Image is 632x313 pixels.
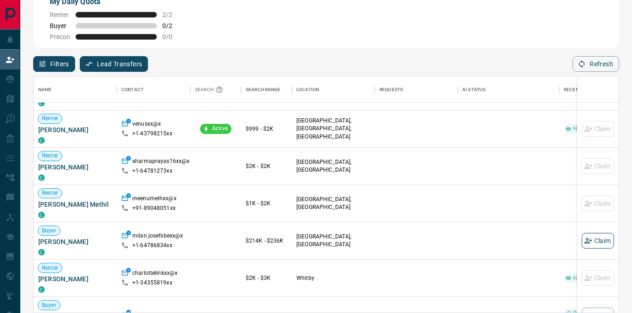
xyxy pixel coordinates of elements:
[241,77,292,103] div: Search Range
[296,77,319,103] div: Location
[208,125,231,133] span: Active
[162,33,183,41] span: 0 / 0
[246,77,281,103] div: Search Range
[132,204,176,212] p: +91- 89048051xx
[38,274,112,284] span: [PERSON_NAME]
[582,233,614,249] button: Claim
[38,301,60,309] span: Buyer
[458,77,559,103] div: AI Status
[296,196,370,211] p: [GEOGRAPHIC_DATA], [GEOGRAPHIC_DATA]
[38,237,112,246] span: [PERSON_NAME]
[38,115,62,123] span: Renter
[132,232,183,242] p: milan.josefsbexx@x
[379,77,403,103] div: Requests
[246,274,287,282] p: $2K - $3K
[569,125,609,133] span: High Interest
[132,279,172,287] p: +1- 34355819xx
[296,233,370,249] p: [GEOGRAPHIC_DATA], [GEOGRAPHIC_DATA]
[38,249,45,255] div: condos.ca
[38,174,45,181] div: condos.ca
[117,77,190,103] div: Contact
[38,77,52,103] div: Name
[50,22,70,29] span: Buyer
[38,286,45,293] div: condos.ca
[132,120,161,130] p: venusxx@x
[246,199,287,208] p: $1K - $2K
[569,274,609,282] span: High Interest
[132,130,172,138] p: +1- 43798215xx
[38,200,112,209] span: [PERSON_NAME] Methil
[50,11,70,18] span: Renter
[375,77,458,103] div: Requests
[132,167,172,175] p: +1- 64781273xx
[132,269,177,279] p: charlottelinkxx@x
[132,157,189,167] p: sharmaprayas16xx@x
[80,56,148,72] button: Lead Transfers
[162,11,183,18] span: 2 / 2
[50,33,70,41] span: Precon
[462,77,485,103] div: AI Status
[38,264,62,272] span: Renter
[38,100,45,106] div: condos.ca
[296,158,370,174] p: [GEOGRAPHIC_DATA], [GEOGRAPHIC_DATA]
[246,125,287,133] p: $999 - $2K
[38,212,45,218] div: condos.ca
[132,195,177,204] p: meenumethxx@x
[33,56,75,72] button: Filters
[573,56,619,72] button: Refresh
[132,242,172,249] p: +1- 64786834xx
[38,162,112,172] span: [PERSON_NAME]
[38,152,62,160] span: Renter
[38,227,60,235] span: Buyer
[38,125,112,134] span: [PERSON_NAME]
[121,77,143,103] div: Contact
[246,237,287,245] p: $214K - $236K
[246,162,287,170] p: $2K - $2K
[38,137,45,144] div: condos.ca
[38,190,62,197] span: Renter
[34,77,117,103] div: Name
[296,117,370,140] p: [GEOGRAPHIC_DATA], [GEOGRAPHIC_DATA], [GEOGRAPHIC_DATA]
[195,77,225,103] div: Search
[296,274,370,282] p: Whitby
[162,22,183,29] span: 0 / 2
[292,77,375,103] div: Location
